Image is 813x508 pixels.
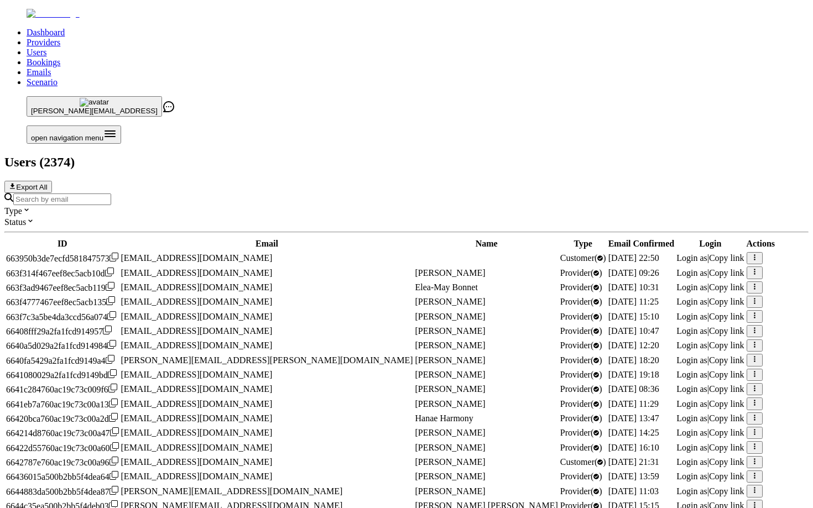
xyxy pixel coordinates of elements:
img: Fluum Logo [27,9,80,19]
span: [EMAIL_ADDRESS][DOMAIN_NAME] [121,472,273,481]
span: [PERSON_NAME] [415,326,486,336]
span: [DATE] 13:47 [608,413,659,423]
span: Login as [676,253,707,263]
span: Copy link [709,428,744,437]
span: [DATE] 11:29 [608,399,659,409]
div: | [676,326,744,336]
span: Login as [676,413,707,423]
div: | [676,399,744,409]
span: [PERSON_NAME] [415,457,486,467]
span: Copy link [709,326,744,336]
span: Copy link [709,399,744,409]
span: validated [560,312,602,321]
span: Elea-May Bonnet [415,282,478,292]
span: Login as [676,355,707,365]
div: | [676,384,744,394]
a: Bookings [27,57,60,67]
span: open navigation menu [31,134,103,142]
span: Login as [676,370,707,379]
span: [EMAIL_ADDRESS][DOMAIN_NAME] [121,443,273,452]
th: Login [676,238,744,249]
div: Click to copy [6,296,119,307]
span: Login as [676,341,707,350]
span: [DATE] 08:36 [608,384,659,394]
span: Copy link [709,486,744,496]
span: Hanae Harmony [415,413,473,423]
div: Type [4,205,809,216]
span: [DATE] 21:31 [608,457,659,467]
span: [EMAIL_ADDRESS][DOMAIN_NAME] [121,282,273,292]
span: [PERSON_NAME] [415,472,486,481]
span: [PERSON_NAME] [415,297,486,306]
span: validated [560,486,602,496]
span: Copy link [709,370,744,379]
a: Emails [27,67,51,77]
span: [DATE] 10:47 [608,326,659,336]
div: | [676,341,744,350]
span: validated [560,297,602,306]
span: [DATE] 19:18 [608,370,659,379]
span: Login as [676,384,707,394]
span: Copy link [709,312,744,321]
span: Copy link [709,268,744,277]
span: Login as [676,282,707,292]
span: Login as [676,428,707,437]
div: Click to copy [6,282,119,293]
div: Click to copy [6,384,119,395]
div: Status [4,216,809,227]
span: Copy link [709,472,744,481]
span: Login as [676,399,707,409]
div: Click to copy [6,442,119,453]
span: [PERSON_NAME] [415,355,486,365]
span: [EMAIL_ADDRESS][DOMAIN_NAME] [121,384,273,394]
span: [PERSON_NAME] [415,486,486,496]
span: validated [560,370,602,379]
span: [DATE] 15:10 [608,312,659,321]
span: [DATE] 11:03 [608,486,659,496]
span: [EMAIL_ADDRESS][DOMAIN_NAME] [121,370,273,379]
div: | [676,486,744,496]
div: | [676,268,744,278]
div: | [676,253,744,263]
button: avatar[PERSON_NAME][EMAIL_ADDRESS] [27,96,162,117]
span: [DATE] 09:26 [608,268,659,277]
div: Click to copy [6,413,119,424]
span: [PERSON_NAME] [415,384,486,394]
span: [EMAIL_ADDRESS][DOMAIN_NAME] [121,326,273,336]
span: Login as [676,312,707,321]
div: | [676,428,744,438]
span: [DATE] 10:31 [608,282,659,292]
div: Click to copy [6,268,119,279]
span: [DATE] 11:25 [608,297,659,306]
div: | [676,413,744,423]
img: avatar [80,98,109,107]
span: Copy link [709,413,744,423]
div: Click to copy [6,340,119,351]
span: Login as [676,457,707,467]
span: [EMAIL_ADDRESS][DOMAIN_NAME] [121,253,273,263]
div: | [676,312,744,322]
span: validated [560,413,602,423]
th: Email [121,238,414,249]
span: [EMAIL_ADDRESS][DOMAIN_NAME] [121,428,273,437]
a: Users [27,48,46,57]
span: validated [560,355,602,365]
div: Click to copy [6,457,119,468]
span: Login as [676,486,707,496]
span: [EMAIL_ADDRESS][DOMAIN_NAME] [121,457,273,467]
th: Type [560,238,607,249]
span: [DATE] 14:25 [608,428,659,437]
span: [EMAIL_ADDRESS][DOMAIN_NAME] [121,399,273,409]
button: Export All [4,181,52,193]
span: [DATE] 16:10 [608,443,659,452]
div: Click to copy [6,486,119,497]
th: ID [6,238,119,249]
span: [DATE] 22:50 [608,253,659,263]
div: Click to copy [6,399,119,410]
span: validated [560,341,602,350]
span: [PERSON_NAME][EMAIL_ADDRESS] [31,107,158,115]
span: [PERSON_NAME] [415,341,486,350]
th: Email Confirmed [608,238,675,249]
span: Copy link [709,253,744,263]
span: validated [560,268,602,277]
